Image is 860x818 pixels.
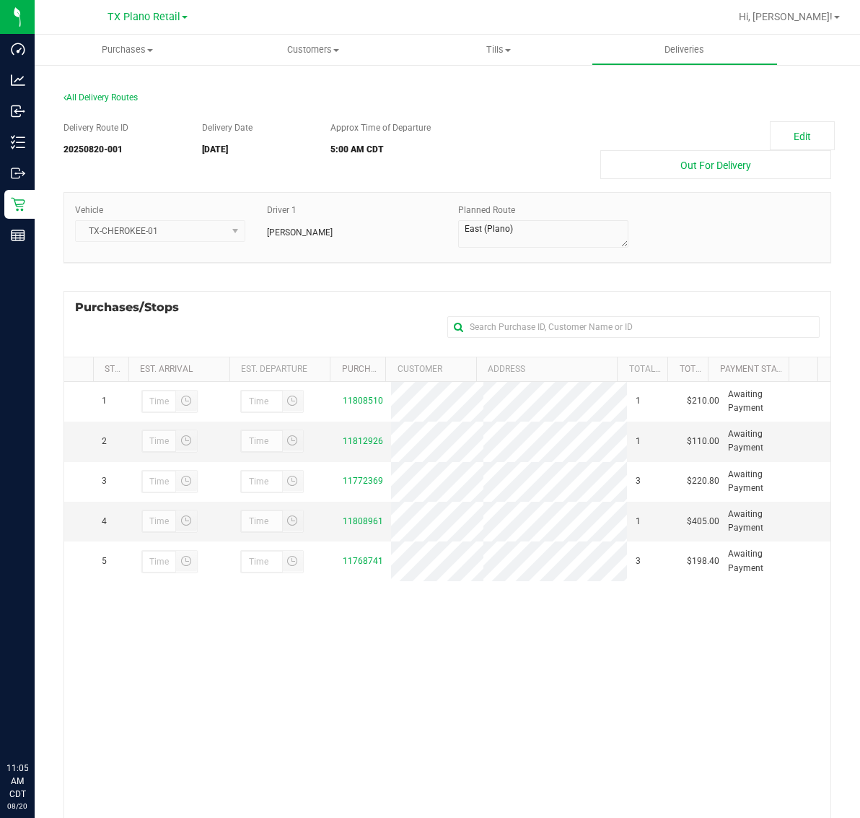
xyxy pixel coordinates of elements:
[407,43,591,56] span: Tills
[220,35,405,65] a: Customers
[592,35,777,65] a: Deliveries
[202,121,253,134] label: Delivery Date
[343,476,383,486] a: 11772369
[447,316,820,338] input: Search Purchase ID, Customer Name or ID
[102,474,107,488] span: 3
[687,435,719,448] span: $110.00
[11,73,25,87] inline-svg: Analytics
[728,427,793,455] span: Awaiting Payment
[343,396,383,406] a: 11808510
[406,35,592,65] a: Tills
[636,554,641,568] span: 3
[342,364,397,374] a: Purchase ID
[221,43,405,56] span: Customers
[105,364,133,374] a: Stop #
[229,357,330,382] th: Est. Departure
[385,357,476,382] th: Customer
[102,554,107,568] span: 5
[728,547,793,575] span: Awaiting Payment
[343,516,383,526] a: 11808961
[63,92,138,103] span: All Delivery Routes
[202,145,308,155] h5: [DATE]
[11,104,25,118] inline-svg: Inbound
[140,364,193,374] a: Est. Arrival
[11,166,25,180] inline-svg: Outbound
[687,474,719,488] span: $220.80
[617,357,667,382] th: Total Order Lines
[267,226,333,239] span: [PERSON_NAME]
[687,515,719,528] span: $405.00
[107,11,180,23] span: TX Plano Retail
[102,515,107,528] span: 4
[687,394,719,408] span: $210.00
[6,762,28,801] p: 11:05 AM CDT
[330,145,501,155] h5: 5:00 AM CDT
[11,197,25,212] inline-svg: Retail
[330,121,431,134] label: Approx Time of Departure
[102,394,107,408] span: 1
[63,144,123,155] strong: 20250820-001
[770,121,835,150] button: Edit
[35,43,220,56] span: Purchases
[63,121,128,134] label: Delivery Route ID
[645,43,724,56] span: Deliveries
[343,556,383,566] a: 11768741
[343,436,383,446] a: 11812926
[11,135,25,149] inline-svg: Inventory
[476,357,618,382] th: Address
[458,204,515,217] label: Planned Route
[636,515,641,528] span: 1
[720,364,792,374] a: Payment Status
[728,508,793,535] span: Awaiting Payment
[14,702,58,746] iframe: Resource center
[11,42,25,56] inline-svg: Dashboard
[267,204,297,217] label: Driver 1
[636,394,641,408] span: 1
[35,35,220,65] a: Purchases
[600,150,831,179] button: Out For Delivery
[687,554,719,568] span: $198.40
[75,204,103,217] label: Vehicle
[75,299,193,316] span: Purchases/Stops
[636,474,641,488] span: 3
[728,468,793,495] span: Awaiting Payment
[11,228,25,243] inline-svg: Reports
[6,801,28,812] p: 08/20
[43,700,60,718] iframe: Resource center unread badge
[680,364,706,374] a: Total
[102,435,107,448] span: 2
[728,388,793,415] span: Awaiting Payment
[636,435,641,448] span: 1
[739,11,833,22] span: Hi, [PERSON_NAME]!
